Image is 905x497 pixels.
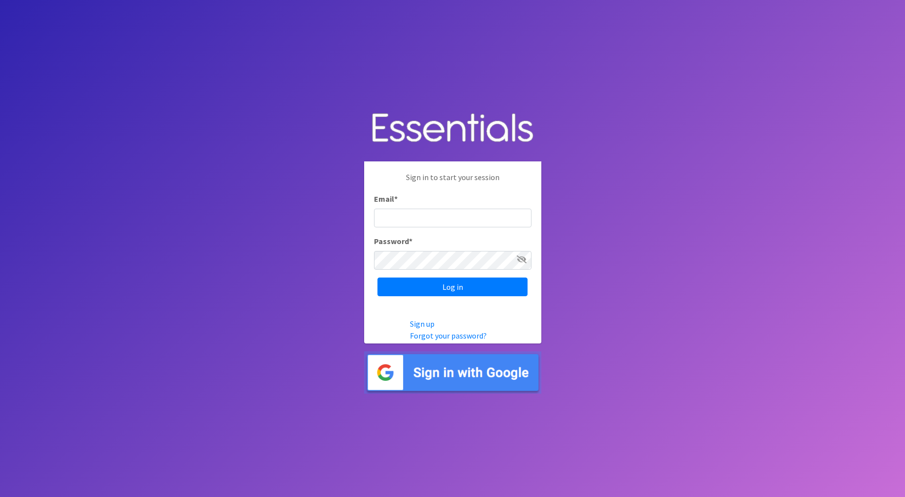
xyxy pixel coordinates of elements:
a: Forgot your password? [410,331,487,341]
img: Human Essentials [364,103,541,154]
label: Password [374,235,412,247]
abbr: required [409,236,412,246]
a: Sign up [410,319,435,329]
label: Email [374,193,398,205]
p: Sign in to start your session [374,171,531,193]
input: Log in [377,278,528,296]
img: Sign in with Google [364,351,541,394]
abbr: required [394,194,398,204]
